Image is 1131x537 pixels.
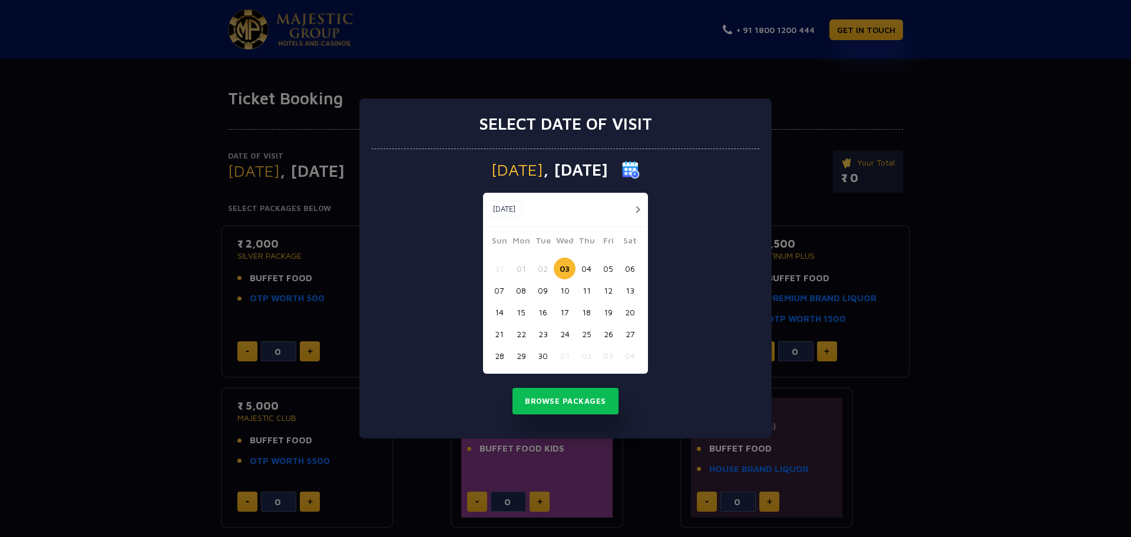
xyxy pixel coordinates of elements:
[488,258,510,279] button: 31
[510,345,532,367] button: 29
[554,234,576,251] span: Wed
[597,345,619,367] button: 03
[576,279,597,301] button: 11
[576,345,597,367] button: 02
[510,323,532,345] button: 22
[576,258,597,279] button: 04
[597,279,619,301] button: 12
[532,234,554,251] span: Tue
[576,323,597,345] button: 25
[619,234,641,251] span: Sat
[532,323,554,345] button: 23
[597,234,619,251] span: Fri
[491,162,543,178] span: [DATE]
[510,279,532,301] button: 08
[597,301,619,323] button: 19
[554,345,576,367] button: 01
[597,258,619,279] button: 05
[554,258,576,279] button: 03
[488,301,510,323] button: 14
[554,279,576,301] button: 10
[622,161,640,179] img: calender icon
[619,345,641,367] button: 04
[479,114,652,134] h3: Select date of visit
[510,258,532,279] button: 01
[576,301,597,323] button: 18
[486,200,522,218] button: [DATE]
[532,258,554,279] button: 02
[597,323,619,345] button: 26
[512,388,619,415] button: Browse Packages
[488,323,510,345] button: 21
[510,234,532,251] span: Mon
[619,323,641,345] button: 27
[488,279,510,301] button: 07
[619,258,641,279] button: 06
[554,323,576,345] button: 24
[532,345,554,367] button: 30
[532,301,554,323] button: 16
[488,234,510,251] span: Sun
[576,234,597,251] span: Thu
[488,345,510,367] button: 28
[619,279,641,301] button: 13
[554,301,576,323] button: 17
[532,279,554,301] button: 09
[543,162,608,178] span: , [DATE]
[619,301,641,323] button: 20
[510,301,532,323] button: 15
